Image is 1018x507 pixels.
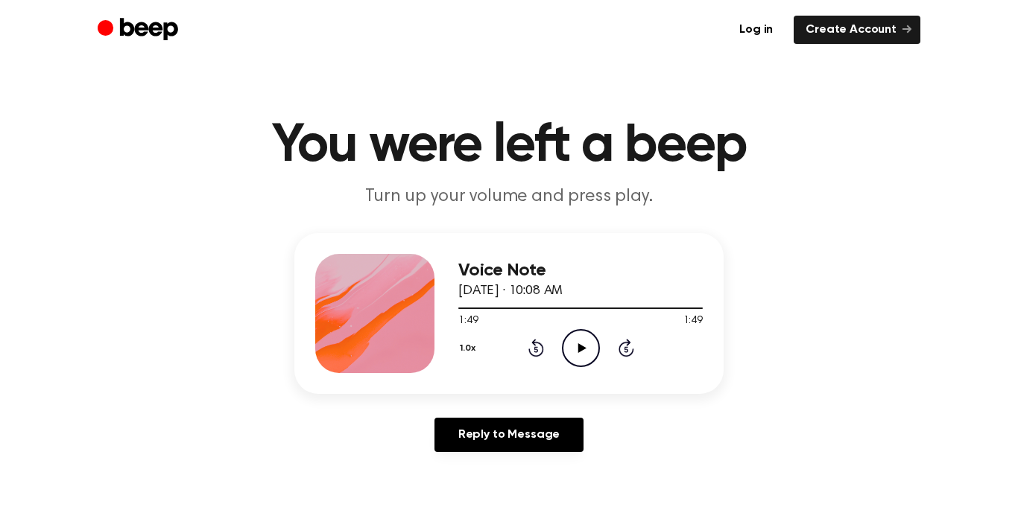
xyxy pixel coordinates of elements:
p: Turn up your volume and press play. [223,185,795,209]
span: [DATE] · 10:08 AM [458,284,563,298]
button: 1.0x [458,336,481,361]
a: Log in [727,16,785,44]
span: 1:49 [458,313,478,329]
span: 1:49 [683,313,703,329]
a: Reply to Message [434,418,584,452]
h1: You were left a beep [127,119,891,173]
h3: Voice Note [458,261,703,281]
a: Create Account [794,16,920,44]
a: Beep [98,16,182,45]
